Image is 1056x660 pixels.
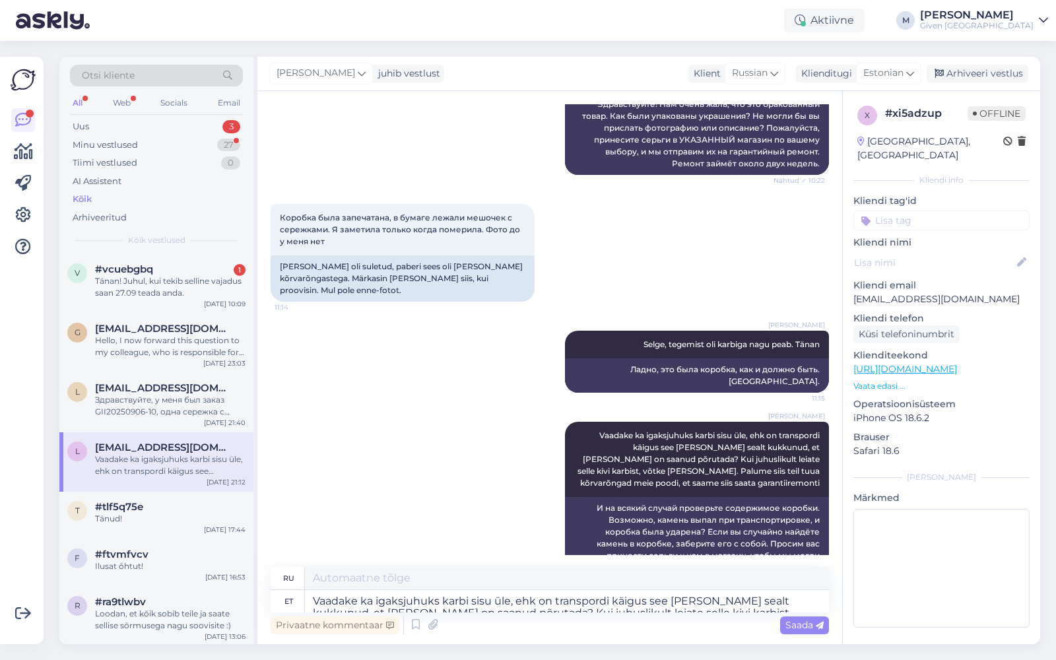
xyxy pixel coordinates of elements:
[853,430,1030,444] p: Brauser
[853,194,1030,208] p: Kliendi tag'id
[95,382,232,394] span: lera180692@gmail.com
[280,213,522,246] span: Коробка была запечатана, в бумаге лежали мешочек с сережками. Я заметила только когда померила. Ф...
[853,174,1030,186] div: Kliendi info
[95,263,153,275] span: #vcuebgbq
[82,69,135,82] span: Otsi kliente
[853,236,1030,249] p: Kliendi nimi
[11,67,36,92] img: Askly Logo
[95,275,246,299] div: Tänan! Juhul, kui tekib selline vajadus saan 27.09 teada anda.
[203,358,246,368] div: [DATE] 23:03
[775,393,825,403] span: 11:15
[75,601,81,610] span: r
[205,632,246,642] div: [DATE] 13:06
[853,397,1030,411] p: Operatsioonisüsteem
[796,67,852,81] div: Klienditugi
[920,20,1034,31] div: Given [GEOGRAPHIC_DATA]
[95,335,246,358] div: Hello, I now forward this question to my colleague, who is responsible for this. The reply will b...
[283,567,294,589] div: ru
[853,380,1030,392] p: Vaata edasi ...
[73,175,121,188] div: AI Assistent
[75,506,80,515] span: t
[277,66,355,81] span: [PERSON_NAME]
[920,10,1048,31] a: [PERSON_NAME]Given [GEOGRAPHIC_DATA]
[75,387,80,397] span: l
[853,411,1030,425] p: iPhone OS 18.6.2
[774,176,825,185] span: Nähtud ✓ 10:22
[643,339,820,349] span: Selge, tegemist oli karbiga nagu peab. Tänan
[857,135,1003,162] div: [GEOGRAPHIC_DATA], [GEOGRAPHIC_DATA]
[853,363,957,375] a: [URL][DOMAIN_NAME]
[853,292,1030,306] p: [EMAIL_ADDRESS][DOMAIN_NAME]
[204,299,246,309] div: [DATE] 10:09
[95,548,148,560] span: #ftvmfvcv
[896,11,915,30] div: M
[577,430,822,488] span: Vaadake ka igaksjuhuks karbi sisu üle, ehk on transpordi käigus see [PERSON_NAME] sealt kukkunud,...
[275,302,324,312] span: 11:14
[853,211,1030,230] input: Lisa tag
[968,106,1026,121] span: Offline
[221,156,240,170] div: 0
[95,560,246,572] div: Ilusat õhtut!
[768,320,825,330] span: [PERSON_NAME]
[73,156,137,170] div: Tiimi vestlused
[853,312,1030,325] p: Kliendi telefon
[271,255,535,302] div: [PERSON_NAME] oli suletud, paberi sees oli [PERSON_NAME] kõrvarõngastega. Märkasin [PERSON_NAME] ...
[885,106,968,121] div: # xi5adzup
[284,590,293,612] div: et
[95,596,146,608] span: #ra9tlwbv
[863,66,904,81] span: Estonian
[95,608,246,632] div: Loodan, et kõik sobib teile ja saate sellise sõrmusega nagu soovisite :)
[158,94,190,112] div: Socials
[75,553,80,563] span: f
[75,268,80,278] span: v
[732,66,768,81] span: Russian
[853,444,1030,458] p: Safari 18.6
[128,234,185,246] span: Kõik vestlused
[373,67,440,81] div: juhib vestlust
[854,255,1014,270] input: Lisa nimi
[73,193,92,206] div: Kõik
[70,94,85,112] div: All
[785,619,824,631] span: Saada
[920,10,1034,20] div: [PERSON_NAME]
[865,110,870,120] span: x
[853,325,960,343] div: Küsi telefoninumbrit
[73,139,138,152] div: Minu vestlused
[95,513,246,525] div: Tänud!
[73,211,127,224] div: Arhiveeritud
[95,501,143,513] span: #tlf5q75e
[217,139,240,152] div: 27
[271,616,399,634] div: Privaatne kommentaar
[853,491,1030,505] p: Märkmed
[784,9,865,32] div: Aktiivne
[73,120,89,133] div: Uus
[768,411,825,421] span: [PERSON_NAME]
[205,572,246,582] div: [DATE] 16:53
[75,327,81,337] span: g
[565,497,829,579] div: И на всякий случай проверьте содержимое коробки. Возможно, камень выпал при транспортировке, и ко...
[853,348,1030,362] p: Klienditeekond
[95,394,246,418] div: Здравствуйте, у меня был заказ GII20250906-10, одна сережка с браком у нее отсуствует камень и не...
[853,471,1030,483] div: [PERSON_NAME]
[688,67,721,81] div: Klient
[565,358,829,393] div: Ладно, это была коробка, как и должно быть. [GEOGRAPHIC_DATA].
[95,453,246,477] div: Vaadake ka igaksjuhuks karbi sisu üle, ehk on transpordi käigus see [PERSON_NAME] sealt kukkunud,...
[95,442,232,453] span: lera180692@gmail.com
[927,65,1028,82] div: Arhiveeri vestlus
[215,94,243,112] div: Email
[853,279,1030,292] p: Kliendi email
[222,120,240,133] div: 3
[234,264,246,276] div: 1
[204,525,246,535] div: [DATE] 17:44
[95,323,232,335] span: g.matjuhhinaa@gmail.com
[110,94,133,112] div: Web
[204,418,246,428] div: [DATE] 21:40
[207,477,246,487] div: [DATE] 21:12
[565,93,829,175] div: Здравствуйте! Нам очень жаль, что это бракованный товар. Как были упакованы украшения? Не могли б...
[75,446,80,456] span: l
